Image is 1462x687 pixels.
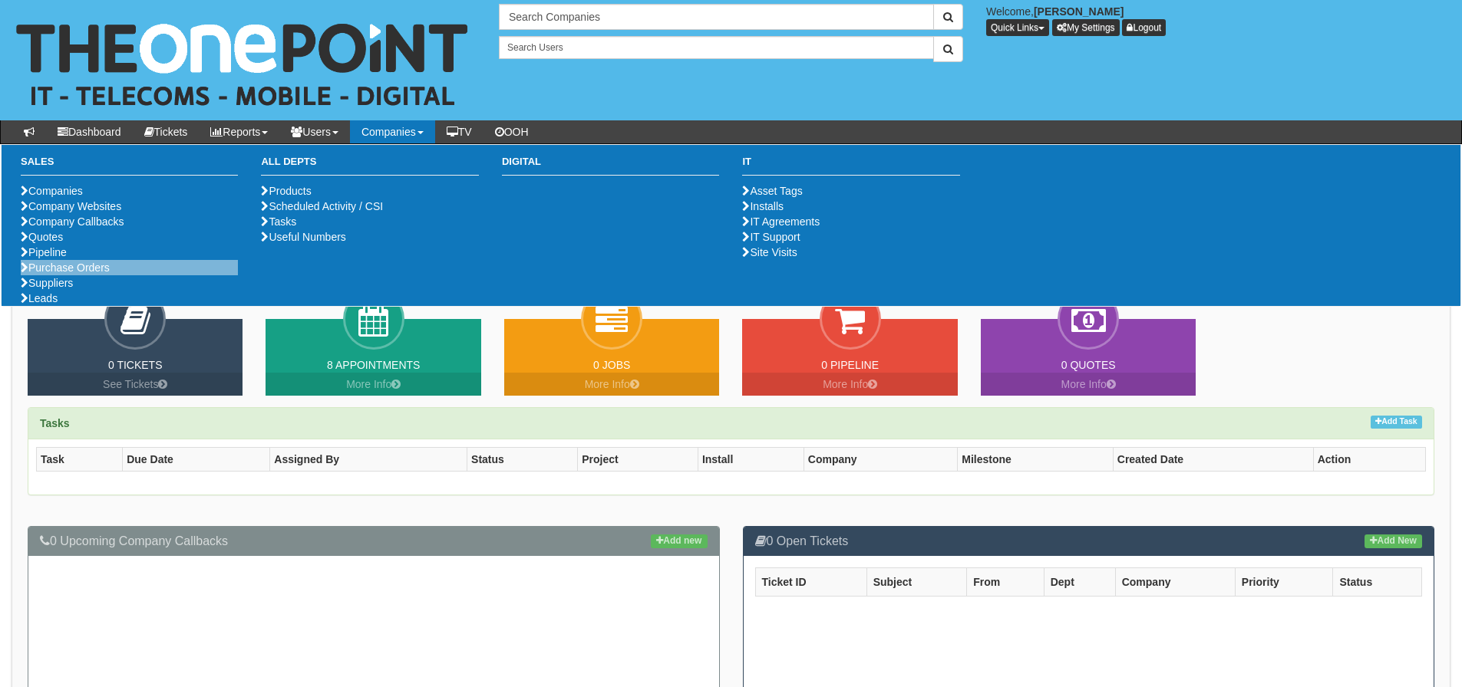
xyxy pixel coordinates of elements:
[123,447,270,471] th: Due Date
[1333,568,1422,597] th: Status
[1061,359,1116,371] a: 0 Quotes
[261,215,296,228] a: Tasks
[37,447,123,471] th: Task
[975,4,1462,36] div: Welcome,
[742,185,802,197] a: Asset Tags
[21,292,58,304] a: Leads
[266,373,480,396] a: More Info
[40,417,70,429] strong: Tasks
[958,447,1114,471] th: Milestone
[1313,447,1425,471] th: Action
[1235,568,1333,597] th: Priority
[21,246,67,258] a: Pipeline
[1052,19,1120,36] a: My Settings
[21,215,124,228] a: Company Callbacks
[435,120,483,143] a: TV
[1371,416,1422,429] a: Add Task
[261,185,311,197] a: Products
[1113,447,1313,471] th: Created Date
[742,200,784,212] a: Installs
[866,568,967,597] th: Subject
[593,359,630,371] a: 0 Jobs
[199,120,279,143] a: Reports
[1365,534,1422,548] a: Add New
[651,534,707,548] a: Add new
[350,120,435,143] a: Companies
[21,277,73,289] a: Suppliers
[742,373,957,396] a: More Info
[21,261,110,274] a: Purchase Orders
[327,359,420,371] a: 8 Appointments
[21,185,83,197] a: Companies
[499,36,934,59] input: Search Users
[21,156,238,176] h3: Sales
[40,534,708,548] h3: 0 Upcoming Company Callbacks
[483,120,540,143] a: OOH
[1034,5,1124,18] b: [PERSON_NAME]
[46,120,133,143] a: Dashboard
[1044,568,1115,597] th: Dept
[1115,568,1235,597] th: Company
[21,231,63,243] a: Quotes
[821,359,879,371] a: 0 Pipeline
[270,447,467,471] th: Assigned By
[967,568,1044,597] th: From
[261,231,345,243] a: Useful Numbers
[755,568,866,597] th: Ticket ID
[279,120,350,143] a: Users
[742,156,959,176] h3: IT
[467,447,578,471] th: Status
[133,120,200,143] a: Tickets
[578,447,698,471] th: Project
[755,534,1423,548] h3: 0 Open Tickets
[981,373,1196,396] a: More Info
[742,246,797,258] a: Site Visits
[698,447,804,471] th: Install
[742,215,820,228] a: IT Agreements
[21,200,121,212] a: Company Websites
[499,4,934,30] input: Search Companies
[108,359,163,371] a: 0 Tickets
[804,447,957,471] th: Company
[504,373,719,396] a: More Info
[986,19,1049,36] button: Quick Links
[28,373,243,396] a: See Tickets
[261,156,478,176] h3: All Depts
[742,231,800,243] a: IT Support
[1122,19,1166,36] a: Logout
[261,200,383,212] a: Scheduled Activity / CSI
[502,156,719,176] h3: Digital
